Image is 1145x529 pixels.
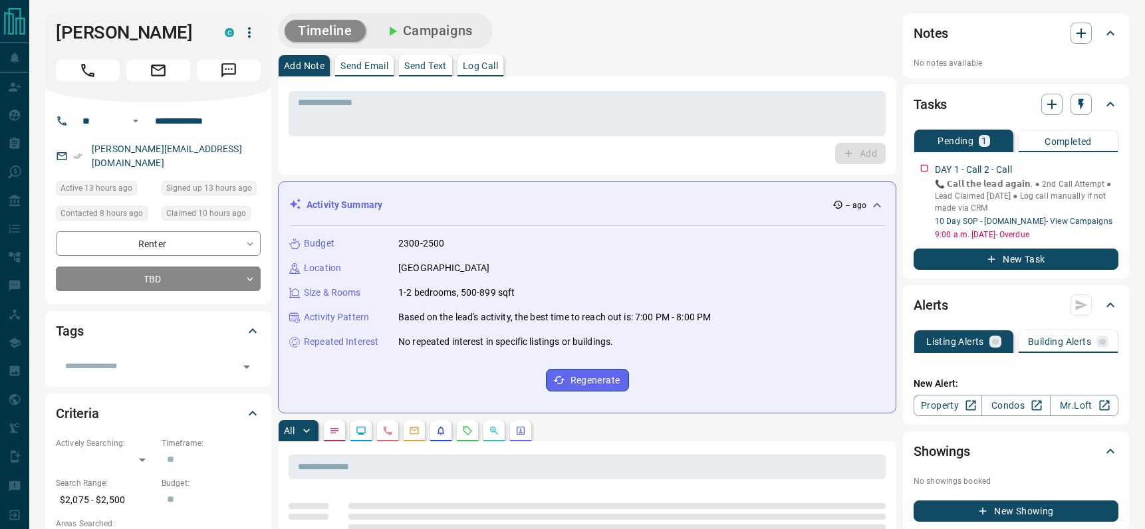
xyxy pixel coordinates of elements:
[436,425,446,436] svg: Listing Alerts
[126,60,190,81] span: Email
[289,193,885,217] div: Activity Summary-- ago
[398,335,613,349] p: No repeated interest in specific listings or buildings.
[914,500,1118,522] button: New Showing
[914,435,1118,467] div: Showings
[73,152,82,161] svg: Email Verified
[307,198,382,212] p: Activity Summary
[56,403,99,424] h2: Criteria
[162,181,261,199] div: Mon Aug 11 2025
[371,20,486,42] button: Campaigns
[398,237,444,251] p: 2300-2500
[846,199,866,211] p: -- ago
[914,377,1118,391] p: New Alert:
[56,60,120,81] span: Call
[935,178,1118,214] p: 📞 𝗖𝗮𝗹𝗹 𝘁𝗵𝗲 𝗹𝗲𝗮𝗱 𝗮𝗴𝗮𝗶𝗻. ● 2nd Call Attempt ● Lead Claimed [DATE] ‎● Log call manually if not made ...
[92,144,242,168] a: [PERSON_NAME][EMAIL_ADDRESS][DOMAIN_NAME]
[546,369,629,391] button: Regenerate
[935,217,1112,226] a: 10 Day SOP - [DOMAIN_NAME]- View Campaigns
[914,441,970,462] h2: Showings
[285,20,366,42] button: Timeline
[981,395,1050,416] a: Condos
[162,437,261,449] p: Timeframe:
[935,229,1118,241] p: 9:00 a.m. [DATE] - Overdue
[462,425,473,436] svg: Requests
[382,425,393,436] svg: Calls
[914,57,1118,69] p: No notes available
[398,310,711,324] p: Based on the lead's activity, the best time to reach out is: 7:00 PM - 8:00 PM
[914,294,948,316] h2: Alerts
[61,207,143,220] span: Contacted 8 hours ago
[304,286,361,300] p: Size & Rooms
[304,310,369,324] p: Activity Pattern
[914,475,1118,487] p: No showings booked
[56,181,155,199] div: Mon Aug 11 2025
[56,320,83,342] h2: Tags
[56,22,205,43] h1: [PERSON_NAME]
[935,163,1012,177] p: DAY 1 - Call 2 - Call
[914,17,1118,49] div: Notes
[914,395,982,416] a: Property
[404,61,447,70] p: Send Text
[398,261,489,275] p: [GEOGRAPHIC_DATA]
[56,315,261,347] div: Tags
[56,477,155,489] p: Search Range:
[56,266,261,291] div: TBD
[225,28,234,37] div: condos.ca
[166,207,246,220] span: Claimed 10 hours ago
[1045,137,1092,146] p: Completed
[356,425,366,436] svg: Lead Browsing Activity
[304,261,341,275] p: Location
[284,426,295,435] p: All
[515,425,526,436] svg: Agent Actions
[489,425,499,436] svg: Opportunities
[463,61,498,70] p: Log Call
[1028,337,1091,346] p: Building Alerts
[914,23,948,44] h2: Notes
[166,181,252,195] span: Signed up 13 hours ago
[284,61,324,70] p: Add Note
[304,335,378,349] p: Repeated Interest
[981,136,987,146] p: 1
[914,88,1118,120] div: Tasks
[56,231,261,256] div: Renter
[61,181,132,195] span: Active 13 hours ago
[914,94,947,115] h2: Tasks
[398,286,515,300] p: 1-2 bedrooms, 500-899 sqft
[56,489,155,511] p: $2,075 - $2,500
[304,237,334,251] p: Budget
[926,337,984,346] p: Listing Alerts
[162,477,261,489] p: Budget:
[56,397,261,429] div: Criteria
[914,289,1118,321] div: Alerts
[128,113,144,129] button: Open
[409,425,420,436] svg: Emails
[237,358,256,376] button: Open
[1050,395,1118,416] a: Mr.Loft
[162,206,261,225] div: Mon Aug 11 2025
[938,136,973,146] p: Pending
[340,61,388,70] p: Send Email
[914,249,1118,270] button: New Task
[56,206,155,225] div: Tue Aug 12 2025
[197,60,261,81] span: Message
[329,425,340,436] svg: Notes
[56,437,155,449] p: Actively Searching:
